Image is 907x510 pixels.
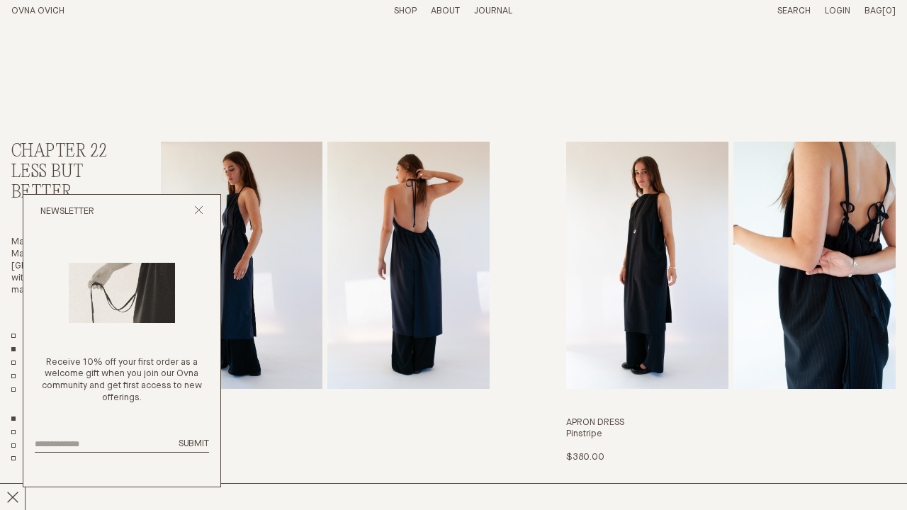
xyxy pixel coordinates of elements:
[179,438,209,450] button: Submit
[566,417,896,429] h3: Apron Dress
[566,142,896,464] a: Apron Dress
[11,162,112,203] h3: Less But Better
[431,6,460,18] summary: About
[161,142,323,389] img: Apron Dress
[11,371,43,383] a: Core
[11,426,58,438] a: Dresses
[11,237,112,296] p: Made in Tāmaki Makaurau [GEOGRAPHIC_DATA] with low-impact materials.
[11,453,58,465] a: Bottoms
[825,6,850,16] a: Login
[194,205,203,219] button: Close popup
[161,429,490,441] h4: Ink
[35,357,209,405] p: Receive 10% off your first order as a welcome gift when you join our Ovna community and get first...
[474,6,512,16] a: Journal
[11,6,64,16] a: Home
[179,439,209,448] span: Submit
[11,142,112,162] h2: Chapter 22
[864,6,882,16] span: Bag
[161,142,490,464] a: Apron Dress
[394,6,417,16] a: Shop
[161,416,490,429] h3: Apron Dress
[11,440,43,452] a: Tops
[11,384,40,396] a: Sale
[11,358,69,370] a: Chapter 21
[777,6,811,16] a: Search
[40,206,94,218] h2: Newsletter
[11,413,33,425] a: Show All
[566,429,896,441] h4: Pinstripe
[566,142,728,389] img: Apron Dress
[11,344,70,356] a: Chapter 22
[882,6,896,16] span: [0]
[11,331,33,343] a: All
[566,453,604,462] span: $380.00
